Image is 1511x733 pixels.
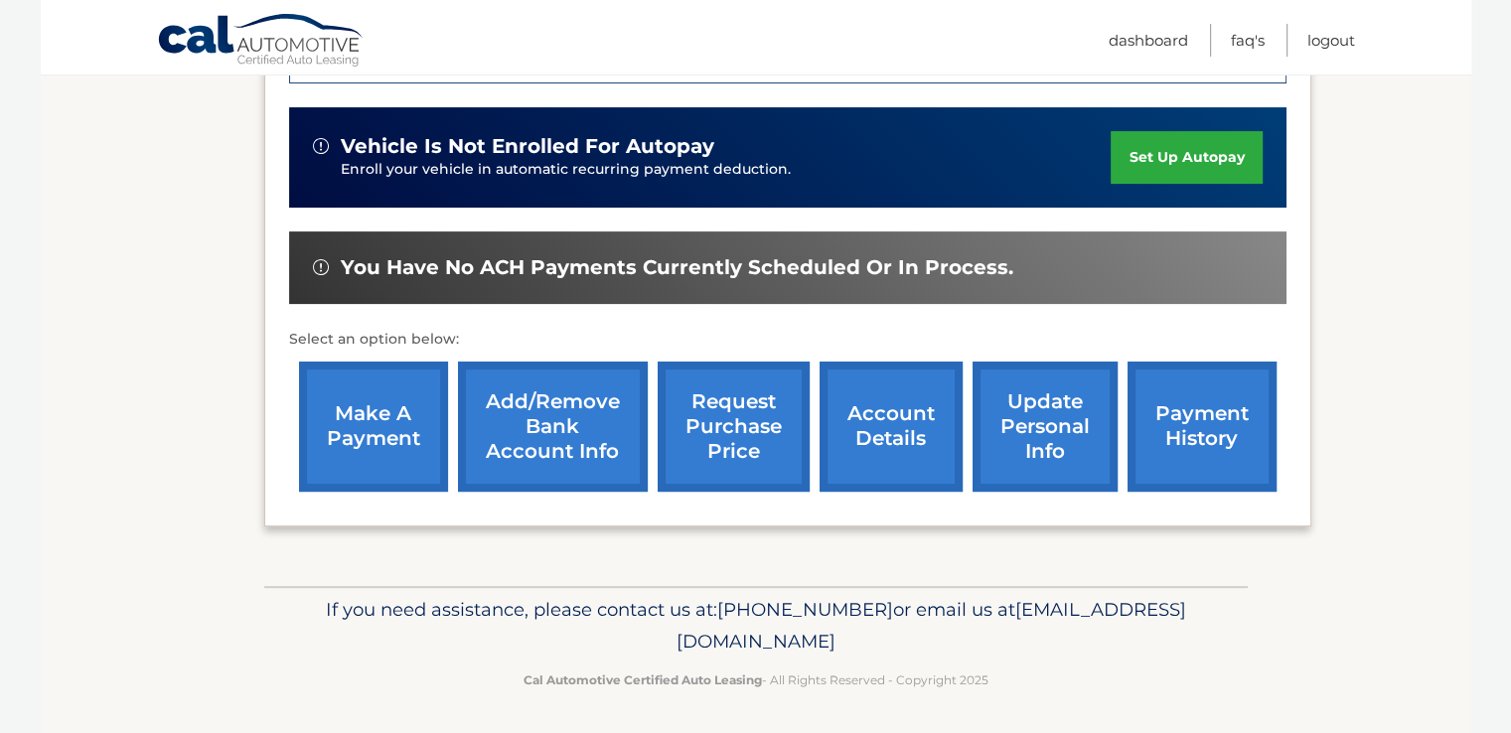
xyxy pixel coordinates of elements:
p: Enroll your vehicle in automatic recurring payment deduction. [341,159,1112,181]
a: set up autopay [1111,131,1262,184]
span: vehicle is not enrolled for autopay [341,134,714,159]
p: Select an option below: [289,328,1286,352]
a: account details [820,362,963,492]
a: payment history [1128,362,1277,492]
a: FAQ's [1231,24,1265,57]
img: alert-white.svg [313,259,329,275]
strong: Cal Automotive Certified Auto Leasing [524,672,762,687]
a: make a payment [299,362,448,492]
a: Cal Automotive [157,13,366,71]
a: Dashboard [1109,24,1188,57]
a: update personal info [973,362,1118,492]
img: alert-white.svg [313,138,329,154]
span: [PHONE_NUMBER] [717,598,893,621]
span: You have no ACH payments currently scheduled or in process. [341,255,1013,280]
a: request purchase price [658,362,810,492]
p: If you need assistance, please contact us at: or email us at [277,594,1235,658]
a: Add/Remove bank account info [458,362,648,492]
a: Logout [1307,24,1355,57]
p: - All Rights Reserved - Copyright 2025 [277,669,1235,690]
